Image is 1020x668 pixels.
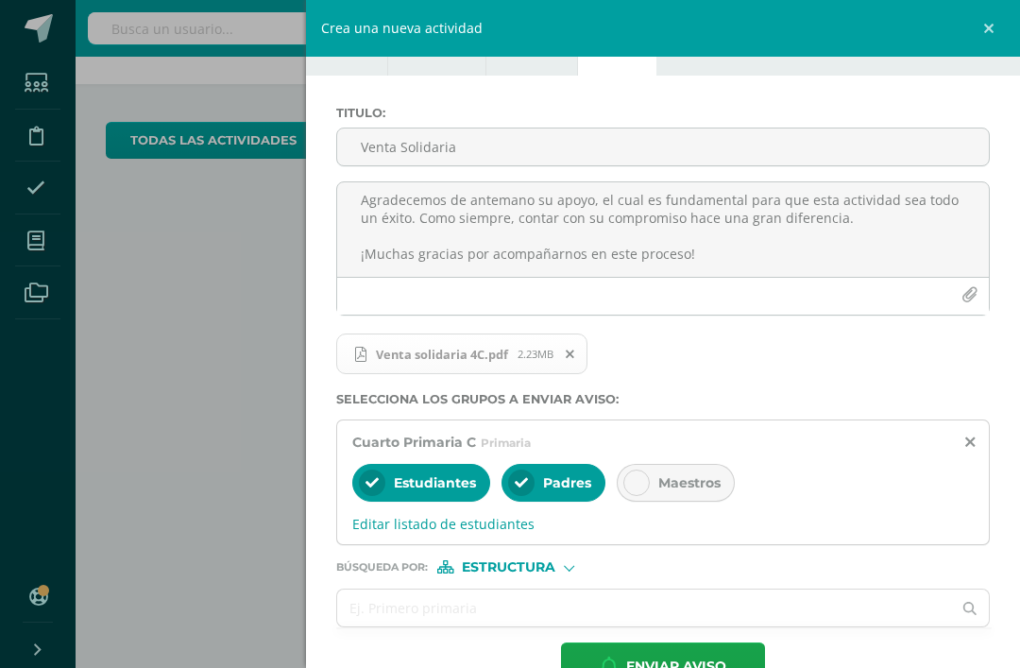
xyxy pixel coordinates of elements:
[337,182,989,277] textarea: Estimados padres de familia: con mucho entusiasmo nos dirigimos a ustedes para contarles que, el ...
[481,436,531,450] span: Primaria
[336,392,990,406] label: Selecciona los grupos a enviar aviso :
[554,344,586,365] span: Remover archivo
[336,106,990,120] label: Titulo :
[336,562,428,573] span: Búsqueda por :
[543,474,591,491] span: Padres
[437,560,579,574] div: [object Object]
[366,347,518,362] span: Venta solidaria 4C.pdf
[518,347,553,361] span: 2.23MB
[352,434,476,451] span: Cuarto Primaria C
[462,562,555,573] span: Estructura
[337,590,951,626] input: Ej. Primero primaria
[337,128,989,165] input: Titulo
[352,515,974,533] span: Editar listado de estudiantes
[394,474,476,491] span: Estudiantes
[336,334,587,375] span: Venta solidaria 4C.pdf
[658,474,721,491] span: Maestros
